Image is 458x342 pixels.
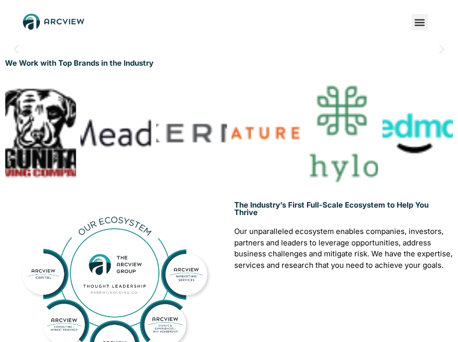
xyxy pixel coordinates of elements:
p: Our unparalleled ecosystem enables companies, investors, partners and leaders to leverage opportu... [234,226,454,271]
div: Menu Toggle [412,14,428,30]
div: Next slide [436,43,448,56]
div: brand-weedmaps [383,77,454,191]
div: 18 / 22 [156,77,227,191]
h1: The Industry’s First Full-Scale Ecosystem to Help You Thrive [234,201,454,216]
div: Akerna [156,77,227,191]
div: Previous slide [10,43,22,56]
div: brand-naturebox [232,77,303,191]
div: 19 / 22 [232,77,303,191]
div: 21 / 22 [383,77,454,191]
div: brand-lagunitas [5,77,76,191]
div: brand-meadow [81,77,152,191]
div: Slides [5,77,453,191]
img: The Arcview Group [20,10,87,34]
h1: We Work with Top Brands in the Industry [5,59,453,67]
div: 16 / 22 [5,77,76,191]
div: 17 / 22 [81,77,152,191]
div: 20 / 22 [307,77,378,191]
div: brand-phylos [307,77,378,191]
